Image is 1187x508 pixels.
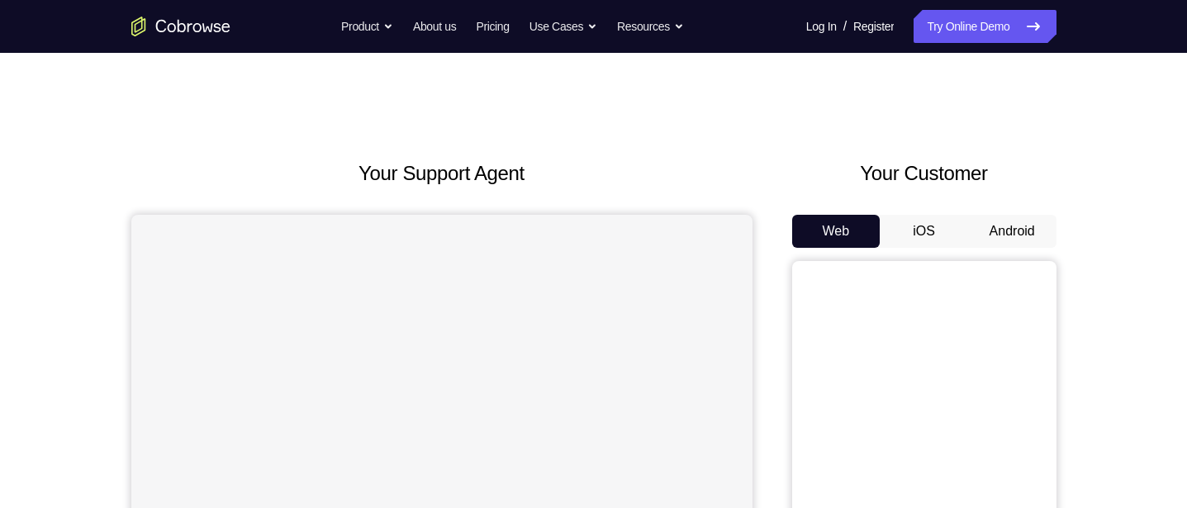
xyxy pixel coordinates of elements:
[968,215,1056,248] button: Android
[843,17,847,36] span: /
[131,159,753,188] h2: Your Support Agent
[914,10,1056,43] a: Try Online Demo
[792,215,881,248] button: Web
[792,159,1056,188] h2: Your Customer
[853,10,894,43] a: Register
[806,10,837,43] a: Log In
[529,10,597,43] button: Use Cases
[617,10,684,43] button: Resources
[413,10,456,43] a: About us
[880,215,968,248] button: iOS
[341,10,393,43] button: Product
[131,17,230,36] a: Go to the home page
[476,10,509,43] a: Pricing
